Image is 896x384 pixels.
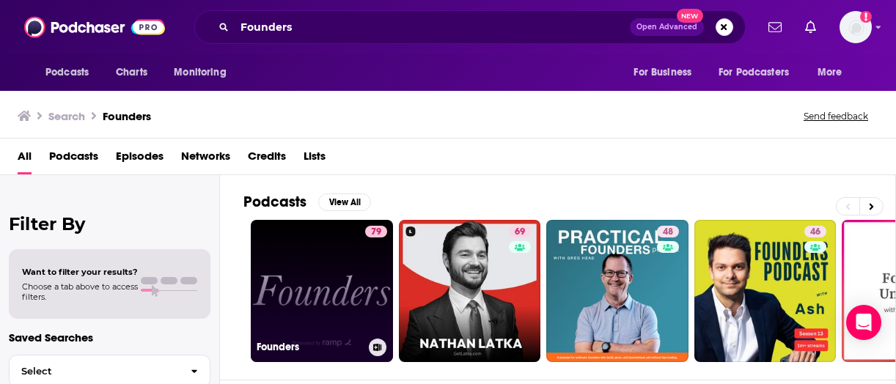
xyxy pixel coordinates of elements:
span: Monitoring [174,62,226,83]
button: open menu [709,59,810,86]
span: Logged in as hannah.bishop [840,11,872,43]
a: 79Founders [251,220,393,362]
div: Search podcasts, credits, & more... [194,10,746,44]
span: Choose a tab above to access filters. [22,281,138,302]
h2: Podcasts [243,193,306,211]
a: 48 [657,226,679,237]
button: View All [318,193,371,211]
a: 48 [546,220,688,362]
span: Podcasts [45,62,89,83]
a: Lists [304,144,326,174]
a: 79 [365,226,387,237]
button: open menu [35,59,108,86]
a: Show notifications dropdown [763,15,787,40]
p: Saved Searches [9,331,210,344]
span: 69 [515,225,525,240]
span: New [677,9,703,23]
span: For Business [634,62,691,83]
span: 79 [371,225,381,240]
a: Credits [248,144,286,174]
svg: Add a profile image [860,11,872,23]
a: Networks [181,144,230,174]
img: Podchaser - Follow, Share and Rate Podcasts [24,13,165,41]
input: Search podcasts, credits, & more... [235,15,630,39]
button: Send feedback [799,110,873,122]
h2: Filter By [9,213,210,235]
a: 46 [694,220,837,362]
img: User Profile [840,11,872,43]
button: open menu [164,59,245,86]
h3: Search [48,109,85,123]
span: More [818,62,842,83]
a: 46 [804,226,826,237]
a: 69 [509,226,531,237]
a: Charts [106,59,156,86]
h3: Founders [103,109,151,123]
a: Episodes [116,144,164,174]
span: Open Advanced [636,23,697,31]
a: PodcastsView All [243,193,371,211]
span: Want to filter your results? [22,267,138,277]
span: Charts [116,62,147,83]
span: For Podcasters [719,62,789,83]
h3: Founders [257,341,363,353]
a: Podcasts [49,144,98,174]
button: open menu [807,59,861,86]
span: Select [10,366,179,376]
span: 48 [663,225,673,240]
span: 46 [810,225,820,240]
button: Show profile menu [840,11,872,43]
a: Show notifications dropdown [799,15,822,40]
button: open menu [623,59,710,86]
button: Open AdvancedNew [630,18,704,36]
a: All [18,144,32,174]
a: 69 [399,220,541,362]
div: Open Intercom Messenger [846,305,881,340]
